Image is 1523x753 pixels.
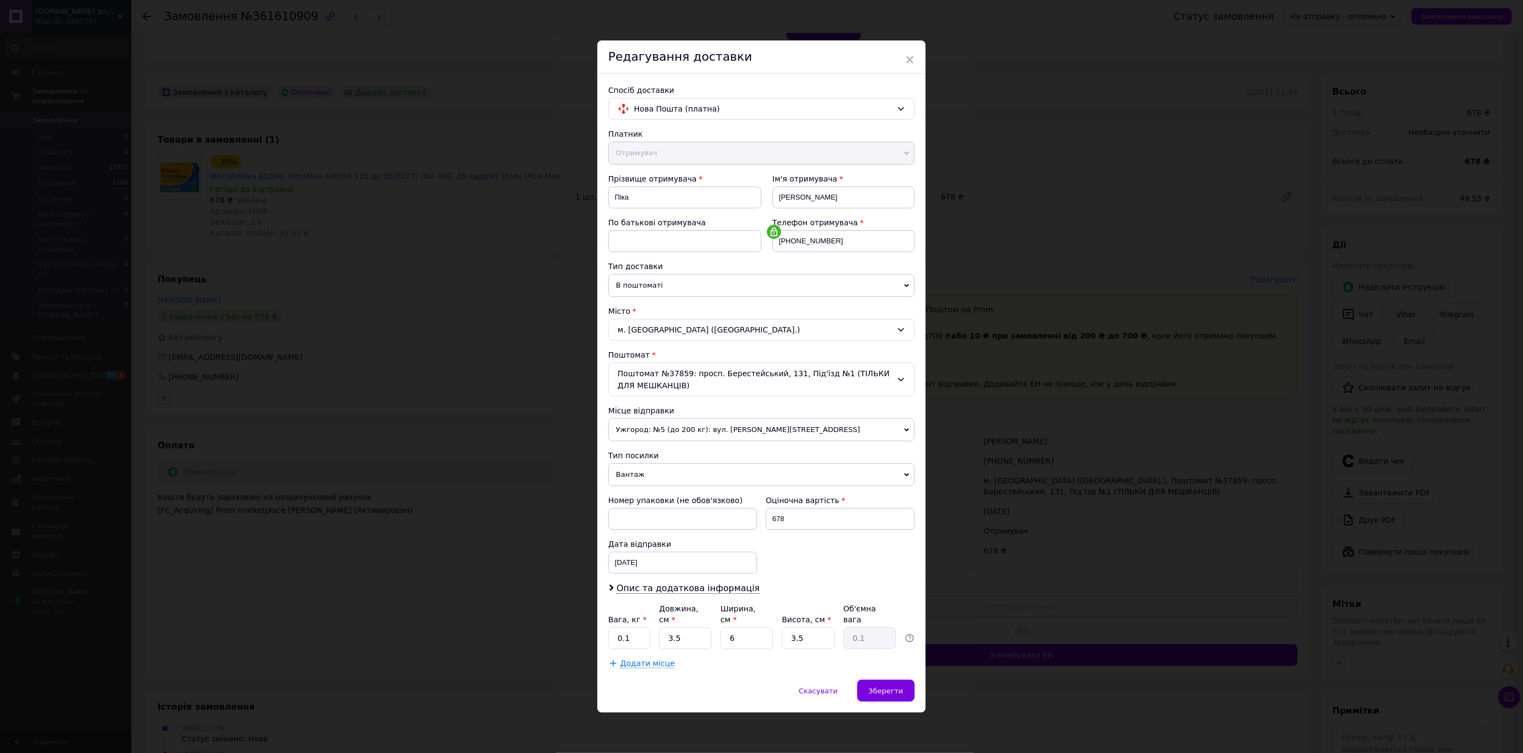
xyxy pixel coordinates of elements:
[608,406,675,415] span: Місце відправки
[608,142,915,165] span: Отримувач
[782,615,831,624] label: Висота, см
[608,451,659,460] span: Тип посилки
[608,274,915,297] span: В поштоматі
[608,615,647,624] label: Вага, кг
[608,495,757,506] div: Номер упаковки (не обов'язково)
[608,262,663,271] span: Тип доставки
[608,174,697,183] span: Прізвище отримувача
[844,603,896,625] div: Об'ємна вага
[905,50,915,69] span: ×
[608,539,757,550] div: Дата відправки
[766,495,915,506] div: Оціночна вартість
[608,349,915,360] div: Поштомат
[608,130,643,138] span: Платник
[620,659,675,668] span: Додати місце
[608,319,915,341] div: м. [GEOGRAPHIC_DATA] ([GEOGRAPHIC_DATA].)
[608,363,915,396] div: Поштомат №37859: просп. Берестейський, 131, Під'їзд №1 (ТІЛЬКИ ДЛЯ МЕШКАНЦІВ)
[608,463,915,486] span: Вантаж
[597,40,926,74] div: Редагування доставки
[634,103,892,115] span: Нова Пошта (платна)
[869,687,903,695] span: Зберегти
[608,306,915,317] div: Місто
[617,583,760,594] span: Опис та додаткова інформація
[608,418,915,441] span: Ужгород: №5 (до 200 кг): вул. [PERSON_NAME][STREET_ADDRESS]
[608,85,915,96] div: Спосіб доставки
[772,174,838,183] span: Ім'я отримувача
[772,230,915,252] input: +380
[720,604,755,624] label: Ширина, см
[799,687,838,695] span: Скасувати
[659,604,699,624] label: Довжина, см
[608,218,706,227] span: По батькові отримувача
[772,218,858,227] span: Телефон отримувача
